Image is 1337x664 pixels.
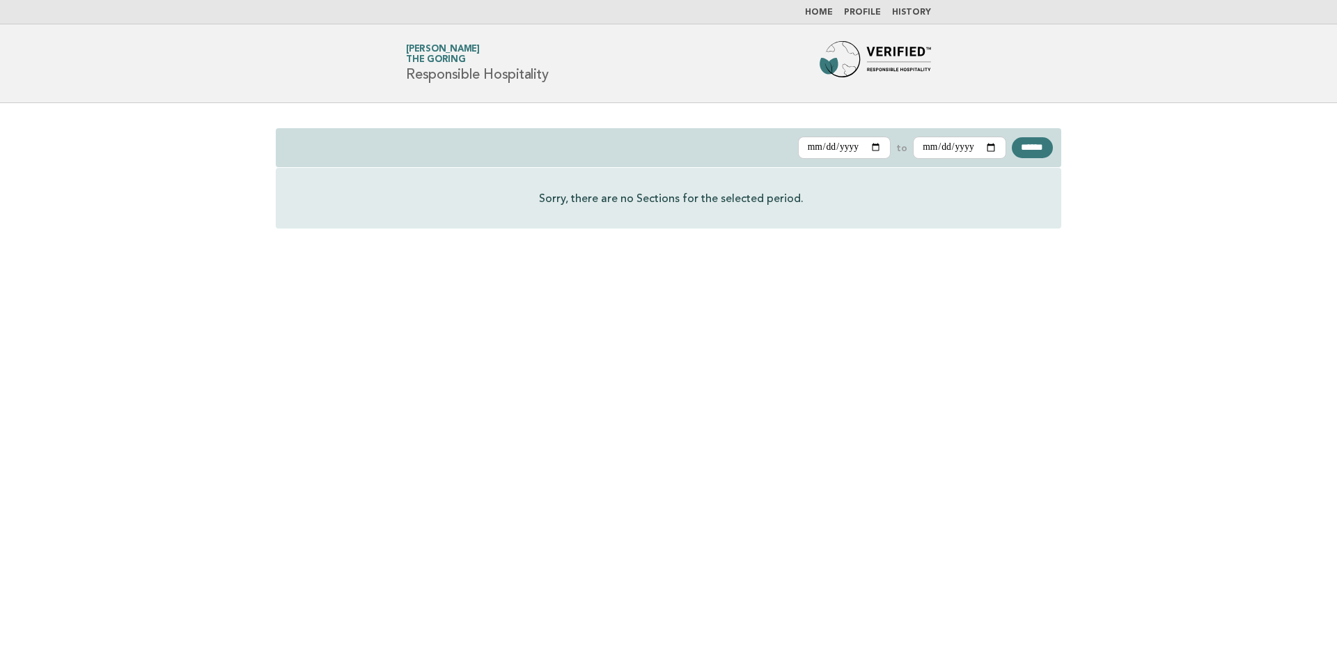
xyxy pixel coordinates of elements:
[406,45,480,64] a: [PERSON_NAME]The Goring
[820,41,931,86] img: Forbes Travel Guide
[805,8,833,17] a: Home
[539,190,804,206] p: Sorry, there are no Sections for the selected period.
[406,56,466,65] span: The Goring
[892,8,931,17] a: History
[406,45,548,82] h1: Responsible Hospitality
[844,8,881,17] a: Profile
[896,141,907,154] label: to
